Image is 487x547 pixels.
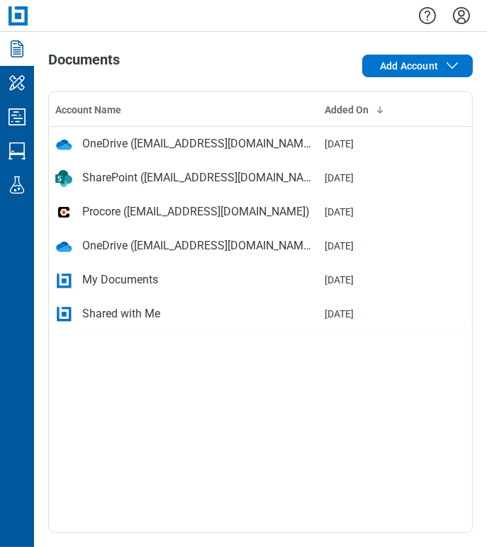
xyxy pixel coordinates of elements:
h1: Documents [48,52,120,74]
button: Add Account [362,55,473,77]
svg: Documents [6,38,28,60]
div: OneDrive ([EMAIL_ADDRESS][DOMAIN_NAME]) [82,135,313,152]
table: bb-data-table [49,92,472,331]
div: Added On [325,103,398,117]
svg: Studio Projects [6,106,28,128]
td: [DATE] [319,297,403,331]
div: Account Name [55,103,313,117]
td: [DATE] [319,195,403,229]
td: [DATE] [319,263,403,297]
td: [DATE] [319,127,403,161]
div: OneDrive ([EMAIL_ADDRESS][DOMAIN_NAME]) [82,237,313,254]
button: Settings [450,4,473,28]
svg: My Workspace [6,72,28,94]
div: SharePoint ([EMAIL_ADDRESS][DOMAIN_NAME]) [82,169,313,186]
svg: Labs [6,174,28,196]
svg: Studio Sessions [6,140,28,162]
div: Shared with Me [82,305,160,322]
div: My Documents [82,271,158,288]
td: [DATE] [319,161,403,195]
div: Procore ([EMAIL_ADDRESS][DOMAIN_NAME]) [82,203,310,220]
span: Add Account [380,59,438,73]
td: [DATE] [319,229,403,263]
